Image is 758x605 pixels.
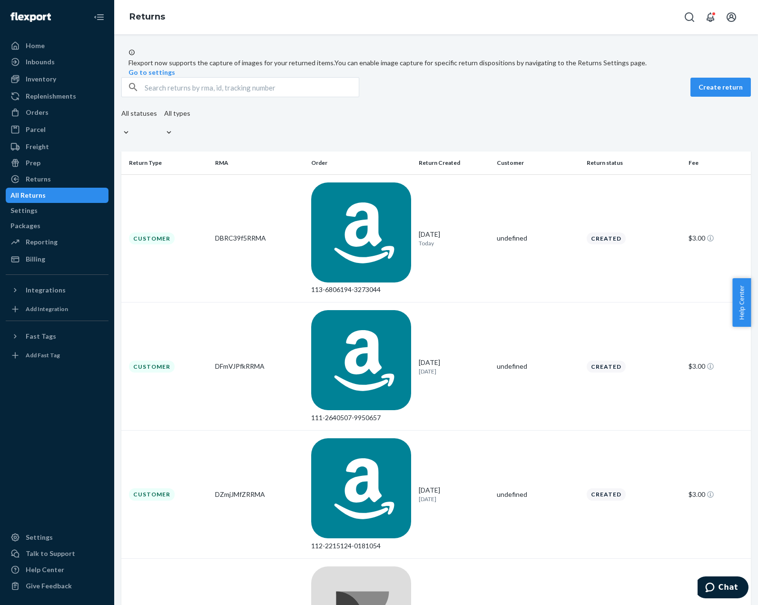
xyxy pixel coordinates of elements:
div: Parcel [26,125,46,134]
span: You can enable image capture for specific return dispositions by navigating to the Returns Settin... [335,59,647,67]
img: Flexport logo [10,12,51,22]
a: Settings [6,203,108,218]
input: Search returns by rma, id, tracking number [145,78,359,97]
div: 112-2215124-0181054 [311,541,412,551]
div: Give Feedback [26,581,72,591]
a: Inventory [6,71,108,87]
div: [DATE] [419,485,489,503]
a: Replenishments [6,89,108,104]
p: [DATE] [419,367,489,375]
td: $3.00 [685,431,751,559]
a: Freight [6,139,108,154]
th: Fee [685,151,751,174]
div: DFmVJPfkRRMA [215,362,304,371]
a: Inbounds [6,54,108,70]
a: Returns [129,11,165,22]
th: Return status [583,151,685,174]
div: Help Center [26,565,64,575]
button: Close Navigation [89,8,108,27]
div: Settings [10,206,38,215]
div: Add Integration [26,305,68,313]
button: Integrations [6,282,108,298]
a: Parcel [6,122,108,137]
div: Reporting [26,237,58,247]
td: $3.00 [685,302,751,431]
a: Reporting [6,234,108,250]
div: [DATE] [419,358,489,375]
ol: breadcrumbs [122,3,173,31]
div: Replenishments [26,91,76,101]
button: Open account menu [722,8,741,27]
th: Order [307,151,415,174]
div: Created [587,361,626,373]
div: Settings [26,533,53,542]
a: All Returns [6,188,108,203]
th: RMA [211,151,307,174]
div: Customer [129,488,175,500]
th: Return Type [121,151,211,174]
div: Inventory [26,74,56,84]
div: All statuses [121,109,157,118]
a: Help Center [6,562,108,577]
td: $3.00 [685,174,751,302]
button: Open Search Box [680,8,699,27]
iframe: Opens a widget where you can chat to one of our agents [698,576,748,600]
span: Flexport now supports the capture of images for your returned items. [128,59,335,67]
a: Settings [6,530,108,545]
div: Customer [129,361,175,373]
div: undefined [497,362,579,371]
div: 111-2640507-9950657 [311,413,412,423]
div: All types [164,109,190,118]
div: Home [26,41,45,50]
div: DZmjJMfZRRMA [215,490,304,499]
button: Go to settings [128,68,175,77]
a: Packages [6,218,108,233]
th: Return Created [415,151,493,174]
button: Talk to Support [6,546,108,561]
p: [DATE] [419,495,489,503]
div: All Returns [10,191,46,200]
div: Returns [26,174,51,184]
a: Billing [6,252,108,267]
div: Inbounds [26,57,55,67]
div: Billing [26,254,45,264]
div: undefined [497,490,579,499]
div: Created [587,232,626,244]
div: [DATE] [419,230,489,247]
a: Returns [6,171,108,187]
div: DBRC39f5RRMA [215,233,304,243]
button: Give Feedback [6,578,108,594]
div: Created [587,488,626,500]
div: Integrations [26,285,66,295]
button: Help Center [732,278,751,327]
div: Fast Tags [26,332,56,341]
a: Prep [6,155,108,171]
div: Add Fast Tag [26,351,60,359]
div: 113-6806194-3273044 [311,285,412,294]
button: Fast Tags [6,329,108,344]
a: Orders [6,105,108,120]
div: Packages [10,221,40,231]
div: Customer [129,232,175,244]
p: Today [419,239,489,247]
button: Open notifications [701,8,720,27]
th: Customer [493,151,583,174]
div: Talk to Support [26,549,75,558]
a: Home [6,38,108,53]
div: Prep [26,158,40,168]
a: Add Integration [6,302,108,317]
a: Add Fast Tag [6,348,108,363]
div: undefined [497,233,579,243]
div: Freight [26,142,49,151]
div: Orders [26,108,49,117]
button: Create return [690,78,751,97]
